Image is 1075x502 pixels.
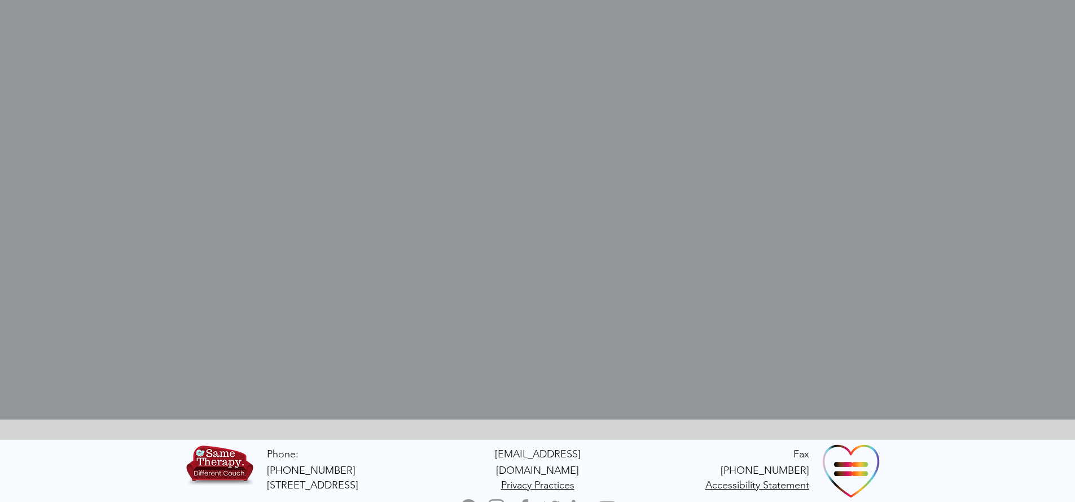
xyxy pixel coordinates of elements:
span: [EMAIL_ADDRESS][DOMAIN_NAME] [495,448,581,477]
a: [EMAIL_ADDRESS][DOMAIN_NAME] [495,447,581,477]
a: Phone: [PHONE_NUMBER] [267,448,356,477]
span: [STREET_ADDRESS] [267,479,358,491]
img: TBH.US [184,443,256,493]
a: Privacy Practices [501,478,574,491]
span: Accessibility Statement [705,479,809,491]
a: Accessibility Statement [705,478,809,491]
img: Ally Organization [821,440,882,501]
span: Privacy Practices [501,479,574,491]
